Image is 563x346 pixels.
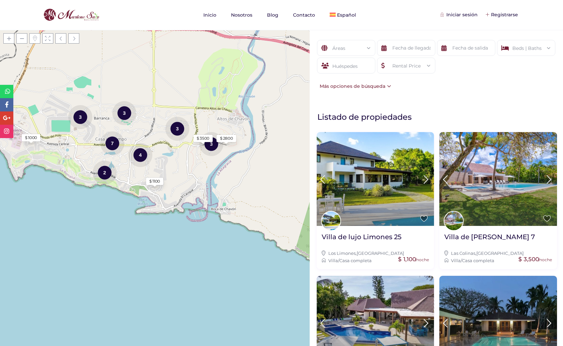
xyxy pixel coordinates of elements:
div: Registrarse [486,11,518,18]
div: $ 1100 [149,178,160,184]
input: Fecha de salida [437,40,495,56]
a: Villa [451,258,461,263]
div: 4 [128,142,152,167]
div: Rental Price [382,58,430,74]
div: $ 2800 [220,135,233,141]
div: , [444,250,552,257]
h2: Villa de lujo Limones 25 [322,233,401,241]
a: Villa de lujo Limones 25 [322,233,401,246]
div: Cargando mapas [105,93,205,128]
div: 3 [165,116,189,141]
div: , [322,250,429,257]
div: Huéspedes [317,58,375,74]
div: $ 1000 [25,135,37,141]
a: Las Colinas [451,251,475,256]
div: 3 [199,131,223,156]
a: Villa de [PERSON_NAME] 7 [444,233,535,246]
div: Iniciar sesión [441,11,478,18]
a: [GEOGRAPHIC_DATA] [476,251,524,256]
div: Más opciones de búsqueda [316,83,391,90]
div: $ 3500 [197,135,209,141]
h2: Villa de [PERSON_NAME] 7 [444,233,535,241]
div: Beds | Baths [502,40,550,56]
input: Fecha de llegada [377,40,435,56]
a: [GEOGRAPHIC_DATA] [357,251,404,256]
div: / [322,257,429,264]
img: Villa de lujo Limones 25 [317,132,434,226]
a: Villa [328,258,338,263]
div: / [444,257,552,264]
img: logo [42,7,101,23]
a: Los Limones [328,251,356,256]
h1: Listado de propiedades [317,112,560,122]
img: Villa de lujo Colinas 7 [439,132,557,226]
div: 7 [100,131,124,156]
a: Casa completa [462,258,494,263]
div: 2 [93,160,117,185]
div: 3 [68,104,92,129]
span: Español [337,12,356,18]
div: Áreas [322,40,370,56]
a: Casa completa [339,258,372,263]
div: 3 [112,100,136,125]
